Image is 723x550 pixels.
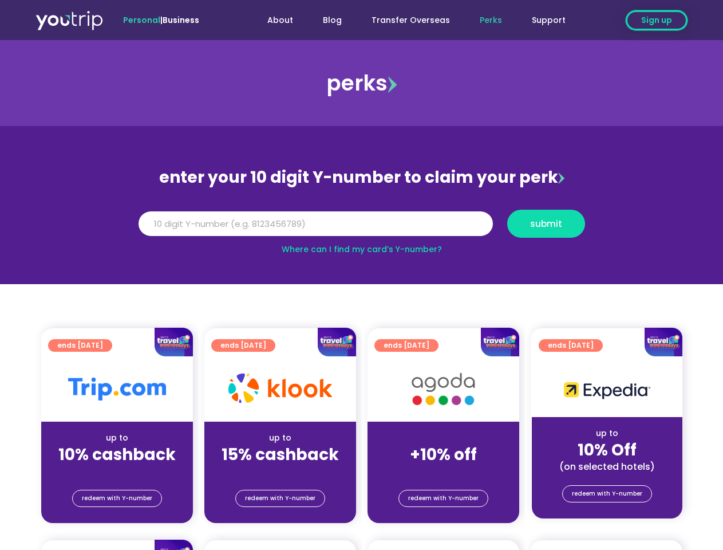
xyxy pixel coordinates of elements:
[282,243,442,255] a: Where can I find my card’s Y-number?
[541,427,673,439] div: up to
[641,14,672,26] span: Sign up
[214,465,347,477] div: (for stays only)
[58,443,176,466] strong: 10% cashback
[252,10,308,31] a: About
[123,14,160,26] span: Personal
[377,465,510,477] div: (for stays only)
[72,490,162,507] a: redeem with Y-number
[398,490,488,507] a: redeem with Y-number
[572,486,642,502] span: redeem with Y-number
[50,465,184,477] div: (for stays only)
[230,10,580,31] nav: Menu
[408,490,479,506] span: redeem with Y-number
[50,432,184,444] div: up to
[133,163,591,192] div: enter your 10 digit Y-number to claim your perk
[562,485,652,502] a: redeem with Y-number
[357,10,465,31] a: Transfer Overseas
[433,432,454,443] span: up to
[163,14,199,26] a: Business
[541,461,673,473] div: (on selected hotels)
[123,14,199,26] span: |
[578,439,637,461] strong: 10% Off
[465,10,517,31] a: Perks
[308,10,357,31] a: Blog
[235,490,325,507] a: redeem with Y-number
[530,219,562,228] span: submit
[410,443,477,466] strong: +10% off
[82,490,152,506] span: redeem with Y-number
[245,490,315,506] span: redeem with Y-number
[222,443,339,466] strong: 15% cashback
[626,10,688,30] a: Sign up
[507,210,585,238] button: submit
[139,210,585,246] form: Y Number
[214,432,347,444] div: up to
[517,10,580,31] a: Support
[139,211,493,237] input: 10 digit Y-number (e.g. 8123456789)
